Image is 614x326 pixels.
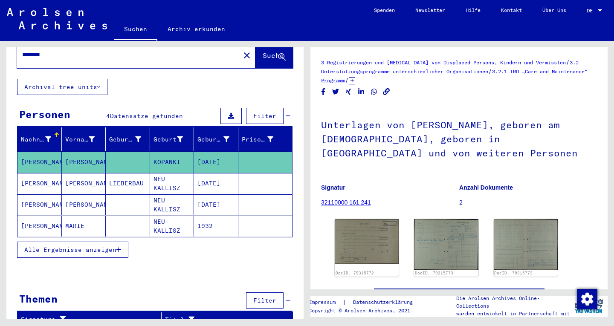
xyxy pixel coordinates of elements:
[109,133,152,146] div: Geburtsname
[577,289,597,309] img: Zustimmung ändern
[238,46,255,63] button: Clear
[150,194,194,215] mat-cell: NEU KALLISZ
[153,135,183,144] div: Geburt‏
[573,295,605,317] img: yv_logo.png
[62,173,106,194] mat-cell: [PERSON_NAME]
[62,216,106,237] mat-cell: MARIE
[62,152,106,173] mat-cell: [PERSON_NAME]
[153,133,194,146] div: Geburt‏
[321,184,345,191] b: Signatur
[21,135,51,144] div: Nachname
[321,199,371,206] a: 32110000 161.241
[194,152,238,173] mat-cell: [DATE]
[331,87,340,97] button: Share on Twitter
[345,76,349,84] span: /
[65,135,95,144] div: Vorname
[21,133,62,146] div: Nachname
[253,297,276,304] span: Filter
[114,19,157,41] a: Suchen
[253,112,276,120] span: Filter
[456,294,571,310] p: Die Arolsen Archives Online-Collections
[19,291,58,306] div: Themen
[370,87,379,97] button: Share on WhatsApp
[17,79,107,95] button: Archival tree units
[336,271,374,275] a: DocID: 79315772
[165,315,276,324] div: Titel
[414,219,478,269] img: 001.jpg
[255,42,293,68] button: Suche
[109,135,141,144] div: Geburtsname
[106,112,110,120] span: 4
[150,216,194,237] mat-cell: NEU KALLISZ
[17,216,62,237] mat-cell: [PERSON_NAME]
[150,173,194,194] mat-cell: NEU KALLISZ
[488,67,492,75] span: /
[19,107,70,122] div: Personen
[194,194,238,215] mat-cell: [DATE]
[459,184,513,191] b: Anzahl Dokumente
[459,198,597,207] p: 2
[17,194,62,215] mat-cell: [PERSON_NAME]
[494,219,558,269] img: 002.jpg
[7,8,107,29] img: Arolsen_neg.svg
[17,152,62,173] mat-cell: [PERSON_NAME]
[17,127,62,151] mat-header-cell: Nachname
[319,87,328,97] button: Share on Facebook
[150,152,194,173] mat-cell: KOPANKI
[456,310,571,317] p: wurden entwickelt in Partnerschaft mit
[150,127,194,151] mat-header-cell: Geburt‏
[194,173,238,194] mat-cell: [DATE]
[238,127,293,151] mat-header-cell: Prisoner #
[110,112,183,120] span: Datensätze gefunden
[21,315,155,324] div: Signature
[194,127,238,151] mat-header-cell: Geburtsdatum
[576,288,597,309] div: Zustimmung ändern
[197,135,229,144] div: Geburtsdatum
[263,51,284,60] span: Suche
[157,19,235,39] a: Archiv erkunden
[62,194,106,215] mat-cell: [PERSON_NAME]
[415,271,453,275] a: DocID: 79315773
[242,50,252,61] mat-icon: close
[194,216,238,237] mat-cell: 1932
[65,133,106,146] div: Vorname
[17,173,62,194] mat-cell: [PERSON_NAME]
[321,105,597,171] h1: Unterlagen von [PERSON_NAME], geboren am [DEMOGRAPHIC_DATA], geboren in [GEOGRAPHIC_DATA] und von...
[309,298,342,307] a: Impressum
[242,135,274,144] div: Prisoner #
[17,242,128,258] button: Alle Ergebnisse anzeigen
[106,127,150,151] mat-header-cell: Geburtsname
[246,292,284,309] button: Filter
[197,133,240,146] div: Geburtsdatum
[382,87,391,97] button: Copy link
[346,298,423,307] a: Datenschutzerklärung
[587,8,596,14] span: DE
[246,108,284,124] button: Filter
[309,307,423,314] p: Copyright © Arolsen Archives, 2021
[494,271,533,275] a: DocID: 79315773
[357,87,366,97] button: Share on LinkedIn
[321,59,566,66] a: 3 Registrierungen und [MEDICAL_DATA] von Displaced Persons, Kindern und Vermissten
[62,127,106,151] mat-header-cell: Vorname
[24,246,116,254] span: Alle Ergebnisse anzeigen
[344,87,353,97] button: Share on Xing
[335,219,399,264] img: 001.jpg
[309,298,423,307] div: |
[242,133,284,146] div: Prisoner #
[566,58,570,66] span: /
[106,173,150,194] mat-cell: LIEBERBAU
